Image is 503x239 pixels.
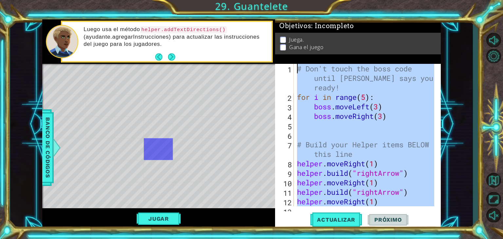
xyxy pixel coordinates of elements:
span: Banco de códigos [43,114,53,181]
div: 5 [276,122,294,131]
button: Next [168,53,176,61]
div: 11 [276,188,294,198]
button: Sonido encendido [484,208,503,222]
button: Actualizar [310,211,362,228]
span: @ [156,144,161,154]
div: 1 [276,65,294,93]
button: Volver al mapa [484,171,503,190]
div: 8 [276,160,294,169]
div: Level Map [57,73,260,204]
code: helper.addTextDirections() [140,26,227,33]
button: Maximizar navegador [484,192,503,206]
button: Próximo [368,211,408,228]
button: Back [155,53,168,61]
a: Volver al mapa [484,170,503,191]
button: Opciones de nivel [484,49,503,63]
div: 9 [276,169,294,179]
span: Próximo [368,216,408,223]
span: Objetivos [279,22,354,30]
span: Actualizar [310,216,362,223]
p: Juega. [289,36,304,43]
div: 10 [276,179,294,188]
div: 13 [276,207,294,217]
p: Luego usa el método (ayudante.agregarInstrucciones) para actualizar las instrucciones del juego p... [84,26,267,48]
p: Gana el juego [289,44,323,51]
div: 4 [276,112,294,122]
div: 3 [276,103,294,112]
div: 12 [276,198,294,207]
span: : Incompleto [311,22,354,30]
button: Desactivar modo de lector de pantalla [484,33,503,47]
div: 6 [276,131,294,141]
div: 2 [276,93,294,103]
div: 7 [276,141,294,160]
span: # [185,79,191,89]
button: Jugar [137,212,181,225]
